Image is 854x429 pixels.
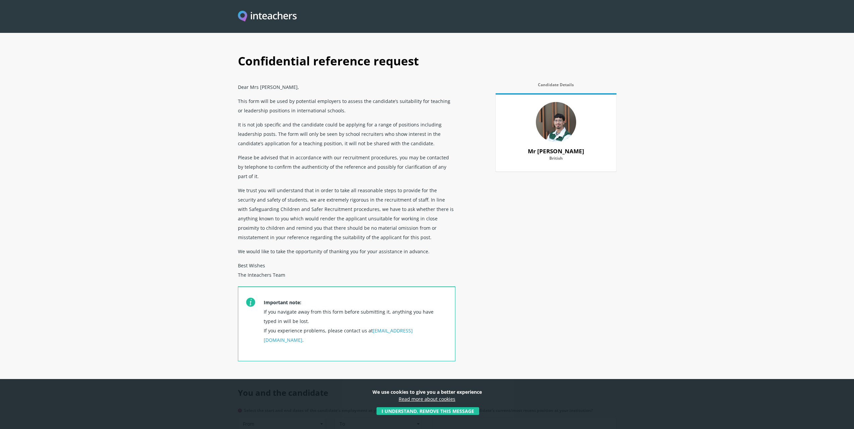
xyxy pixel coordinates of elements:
strong: We use cookies to give you a better experience [372,389,482,395]
img: Inteachers [238,11,297,22]
h1: Confidential reference request [238,47,616,80]
p: This form will be used by potential employers to assess the candidate’s suitability for teaching ... [238,94,455,117]
p: We would like to take the opportunity of thanking you for your assistance in advance. [238,244,455,258]
p: Best Wishes The Inteachers Team [238,258,455,286]
a: Read more about cookies [399,396,455,402]
img: 79691 [536,102,576,142]
p: We trust you will understand that in order to take all reasonable steps to provide for the securi... [238,183,455,244]
label: Candidate Details [496,83,616,91]
label: British [504,156,608,165]
button: I understand, remove this message [376,407,479,415]
p: Dear Mrs [PERSON_NAME], [238,80,455,94]
p: Please be advised that in accordance with our recruitment procedures, you may be contacted by tel... [238,150,455,183]
p: It is not job specific and the candidate could be applying for a range of positions including lea... [238,117,455,150]
p: If you navigate away from this form before submitting it, anything you have typed in will be lost... [264,295,447,361]
strong: Important note: [264,299,301,306]
strong: Mr [PERSON_NAME] [528,147,584,155]
a: Visit this site's homepage [238,11,297,22]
